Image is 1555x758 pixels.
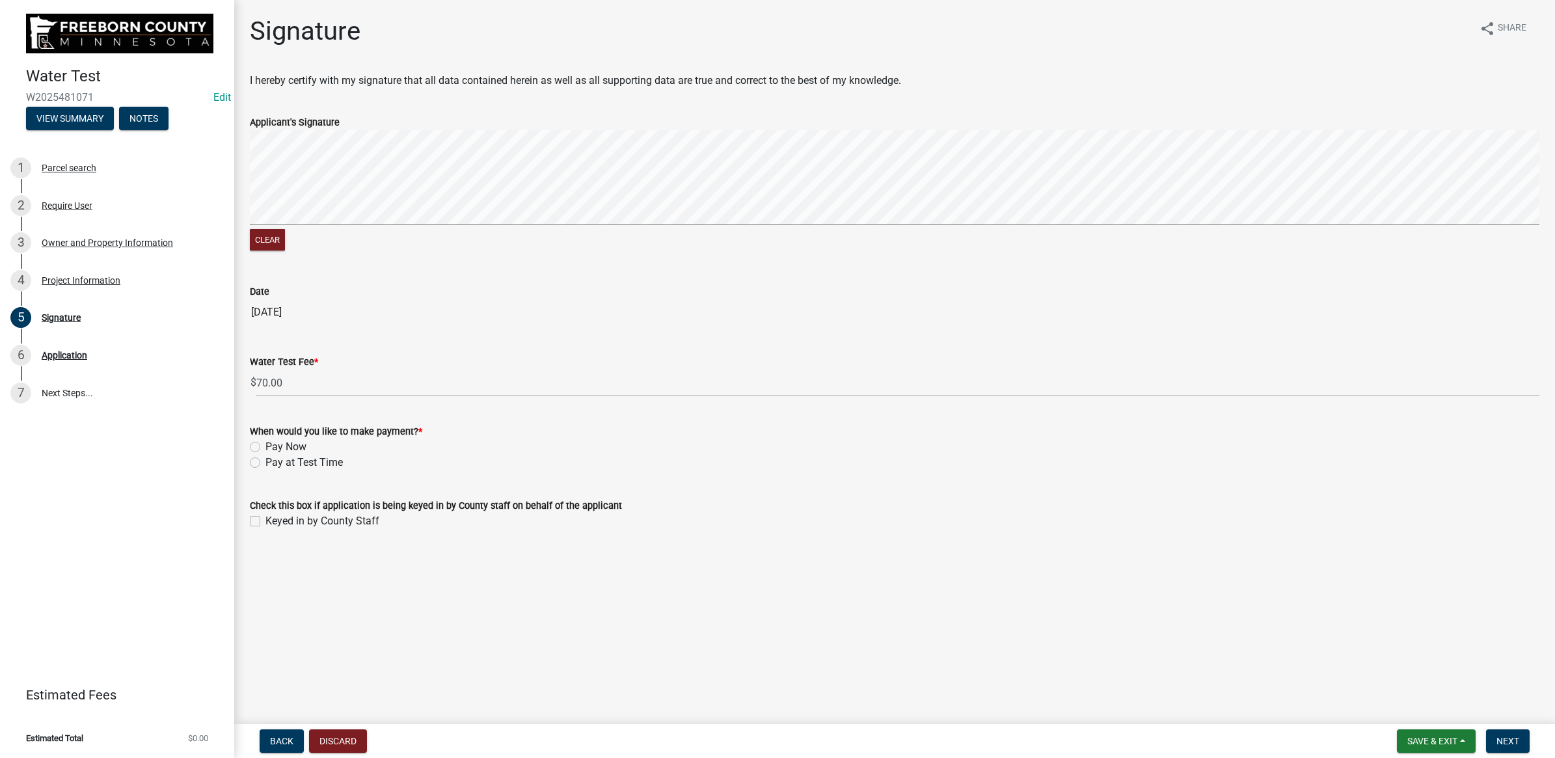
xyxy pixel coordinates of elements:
[1496,736,1519,746] span: Next
[10,195,31,216] div: 2
[250,370,257,396] span: $
[250,16,360,47] h1: Signature
[260,729,304,753] button: Back
[1486,729,1530,753] button: Next
[26,114,114,124] wm-modal-confirm: Summary
[42,163,96,172] div: Parcel search
[1397,729,1476,753] button: Save & Exit
[26,91,208,103] span: W2025481071
[42,201,92,210] div: Require User
[26,14,213,53] img: Freeborn County, Minnesota
[10,232,31,253] div: 3
[42,276,120,285] div: Project Information
[213,91,231,103] wm-modal-confirm: Edit Application Number
[270,736,293,746] span: Back
[1469,16,1537,41] button: shareShare
[26,734,83,742] span: Estimated Total
[250,427,422,437] label: When would you like to make payment?
[250,229,285,250] button: Clear
[10,157,31,178] div: 1
[10,383,31,403] div: 7
[265,439,306,455] label: Pay Now
[1498,21,1526,36] span: Share
[10,270,31,291] div: 4
[265,455,343,470] label: Pay at Test Time
[265,513,379,529] label: Keyed in by County Staff
[213,91,231,103] a: Edit
[250,502,622,511] label: Check this box if application is being keyed in by County staff on behalf of the applicant
[188,734,208,742] span: $0.00
[42,351,87,360] div: Application
[42,238,173,247] div: Owner and Property Information
[1407,736,1457,746] span: Save & Exit
[1480,21,1495,36] i: share
[10,307,31,328] div: 5
[309,729,367,753] button: Discard
[250,73,1539,88] p: I hereby certify with my signature that all data contained herein as well as all supporting data ...
[26,67,224,86] h4: Water Test
[10,345,31,366] div: 6
[119,107,169,130] button: Notes
[250,118,340,128] label: Applicant's Signature
[119,114,169,124] wm-modal-confirm: Notes
[250,358,318,367] label: Water Test Fee
[26,107,114,130] button: View Summary
[10,682,213,708] a: Estimated Fees
[42,313,81,322] div: Signature
[250,288,269,297] label: Date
